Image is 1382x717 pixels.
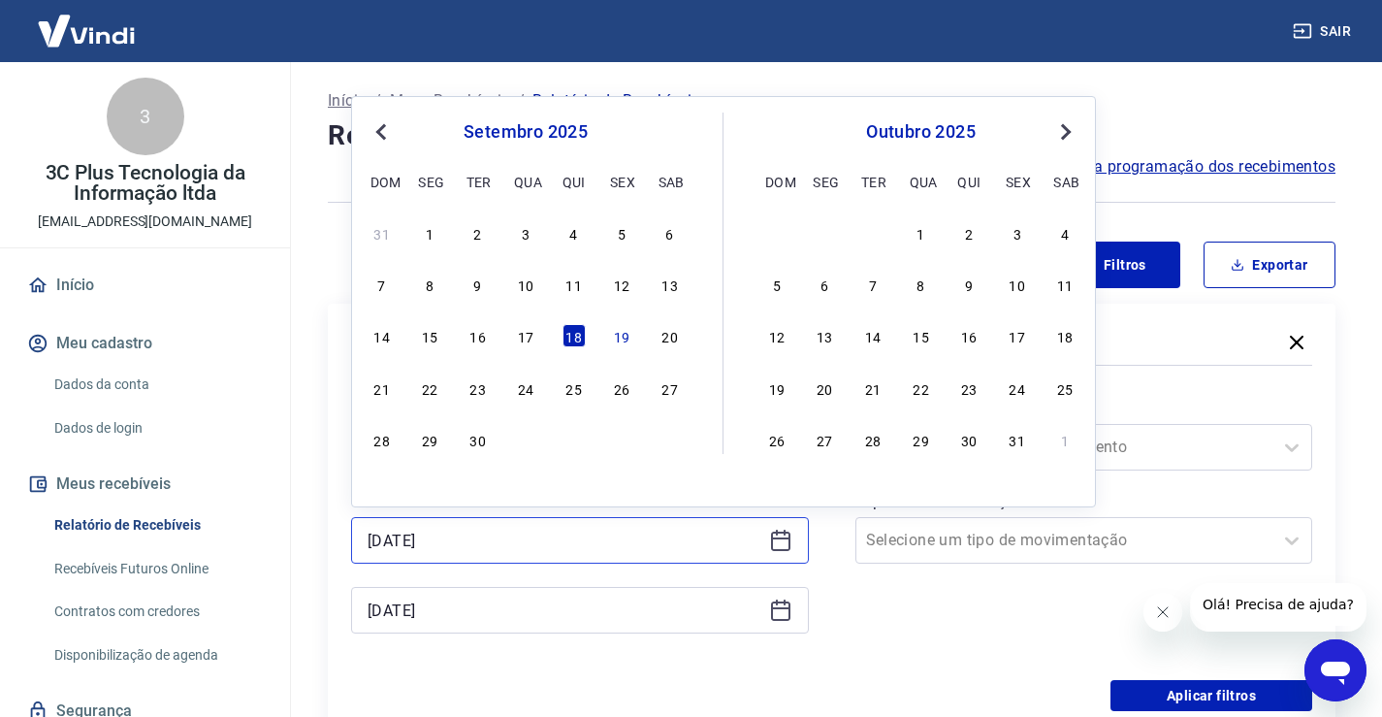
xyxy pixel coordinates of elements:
[610,324,633,347] div: Choose sexta-feira, 19 de setembro de 2025
[1053,273,1077,296] div: Choose sábado, 11 de outubro de 2025
[328,89,367,113] p: Início
[1054,120,1077,144] button: Next Month
[370,170,394,193] div: dom
[1048,242,1180,288] button: Filtros
[514,273,537,296] div: Choose quarta-feira, 10 de setembro de 2025
[107,78,184,155] div: 3
[418,273,441,296] div: Choose segunda-feira, 8 de setembro de 2025
[418,428,441,451] div: Choose segunda-feira, 29 de setembro de 2025
[813,273,836,296] div: Choose segunda-feira, 6 de outubro de 2025
[514,324,537,347] div: Choose quarta-feira, 17 de setembro de 2025
[861,170,884,193] div: ter
[328,116,1335,155] h4: Relatório de Recebíveis
[910,170,933,193] div: qua
[659,221,682,244] div: Choose sábado, 6 de setembro de 2025
[466,273,490,296] div: Choose terça-feira, 9 de setembro de 2025
[861,428,884,451] div: Choose terça-feira, 28 de outubro de 2025
[23,463,267,505] button: Meus recebíveis
[466,170,490,193] div: ter
[370,221,394,244] div: Choose domingo, 31 de agosto de 2025
[23,322,267,365] button: Meu cadastro
[861,376,884,400] div: Choose terça-feira, 21 de outubro de 2025
[765,170,788,193] div: dom
[1053,221,1077,244] div: Choose sábado, 4 de outubro de 2025
[16,163,274,204] p: 3C Plus Tecnologia da Informação ltda
[562,221,586,244] div: Choose quinta-feira, 4 de setembro de 2025
[368,218,684,453] div: month 2025-09
[861,273,884,296] div: Choose terça-feira, 7 de outubro de 2025
[418,170,441,193] div: seg
[910,273,933,296] div: Choose quarta-feira, 8 de outubro de 2025
[1053,428,1077,451] div: Choose sábado, 1 de novembro de 2025
[765,324,788,347] div: Choose domingo, 12 de outubro de 2025
[466,324,490,347] div: Choose terça-feira, 16 de setembro de 2025
[370,324,394,347] div: Choose domingo, 14 de setembro de 2025
[1053,170,1077,193] div: sab
[47,408,267,448] a: Dados de login
[532,89,699,113] p: Relatório de Recebíveis
[762,218,1079,453] div: month 2025-10
[38,212,252,232] p: [EMAIL_ADDRESS][DOMAIN_NAME]
[813,221,836,244] div: Choose segunda-feira, 29 de setembro de 2025
[370,273,394,296] div: Choose domingo, 7 de setembro de 2025
[370,428,394,451] div: Choose domingo, 28 de setembro de 2025
[813,428,836,451] div: Choose segunda-feira, 27 de outubro de 2025
[418,324,441,347] div: Choose segunda-feira, 15 de setembro de 2025
[957,376,980,400] div: Choose quinta-feira, 23 de outubro de 2025
[1053,376,1077,400] div: Choose sábado, 25 de outubro de 2025
[957,428,980,451] div: Choose quinta-feira, 30 de outubro de 2025
[1006,428,1029,451] div: Choose sexta-feira, 31 de outubro de 2025
[466,221,490,244] div: Choose terça-feira, 2 de setembro de 2025
[514,428,537,451] div: Choose quarta-feira, 1 de outubro de 2025
[47,636,267,675] a: Disponibilização de agenda
[47,549,267,589] a: Recebíveis Futuros Online
[1053,324,1077,347] div: Choose sábado, 18 de outubro de 2025
[659,324,682,347] div: Choose sábado, 20 de setembro de 2025
[562,324,586,347] div: Choose quinta-feira, 18 de setembro de 2025
[813,376,836,400] div: Choose segunda-feira, 20 de outubro de 2025
[1204,242,1335,288] button: Exportar
[1006,221,1029,244] div: Choose sexta-feira, 3 de outubro de 2025
[1304,639,1366,701] iframe: Botão para abrir a janela de mensagens
[370,120,393,144] button: Previous Month
[370,376,394,400] div: Choose domingo, 21 de setembro de 2025
[1006,273,1029,296] div: Choose sexta-feira, 10 de outubro de 2025
[659,170,682,193] div: sab
[765,221,788,244] div: Choose domingo, 28 de setembro de 2025
[562,170,586,193] div: qui
[47,365,267,405] a: Dados da conta
[514,170,537,193] div: qua
[368,120,684,144] div: setembro 2025
[562,376,586,400] div: Choose quinta-feira, 25 de setembro de 2025
[610,428,633,451] div: Choose sexta-feira, 3 de outubro de 2025
[390,89,510,113] a: Meus Recebíveis
[1110,680,1312,711] button: Aplicar filtros
[47,592,267,632] a: Contratos com credores
[610,376,633,400] div: Choose sexta-feira, 26 de setembro de 2025
[935,155,1335,179] a: Saiba como funciona a programação dos recebimentos
[368,596,761,625] input: Data final
[610,221,633,244] div: Choose sexta-feira, 5 de setembro de 2025
[765,273,788,296] div: Choose domingo, 5 de outubro de 2025
[910,221,933,244] div: Choose quarta-feira, 1 de outubro de 2025
[765,376,788,400] div: Choose domingo, 19 de outubro de 2025
[47,505,267,545] a: Relatório de Recebíveis
[1289,14,1359,49] button: Sair
[418,376,441,400] div: Choose segunda-feira, 22 de setembro de 2025
[466,428,490,451] div: Choose terça-feira, 30 de setembro de 2025
[1143,593,1182,632] iframe: Fechar mensagem
[1006,170,1029,193] div: sex
[23,264,267,307] a: Início
[374,89,381,113] p: /
[765,428,788,451] div: Choose domingo, 26 de outubro de 2025
[562,273,586,296] div: Choose quinta-feira, 11 de setembro de 2025
[762,120,1079,144] div: outubro 2025
[910,376,933,400] div: Choose quarta-feira, 22 de outubro de 2025
[910,428,933,451] div: Choose quarta-feira, 29 de outubro de 2025
[813,324,836,347] div: Choose segunda-feira, 13 de outubro de 2025
[1190,583,1366,632] iframe: Mensagem da empresa
[659,428,682,451] div: Choose sábado, 4 de outubro de 2025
